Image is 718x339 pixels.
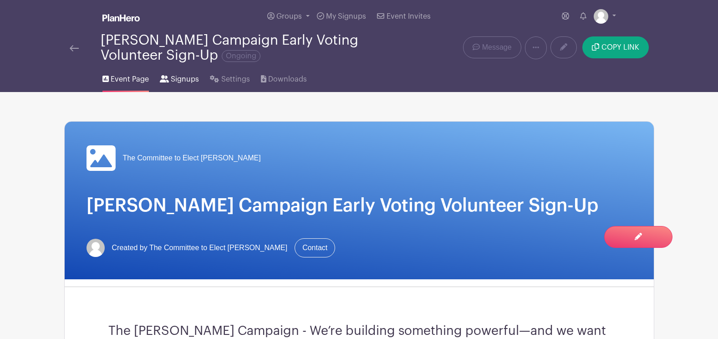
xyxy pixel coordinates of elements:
[210,63,250,92] a: Settings
[601,44,639,51] span: COPY LINK
[463,36,521,58] a: Message
[222,50,260,62] span: Ongoing
[221,74,250,85] span: Settings
[482,42,512,53] span: Message
[594,9,608,24] img: default-ce2991bfa6775e67f084385cd625a349d9dcbb7a52a09fb2fda1e96e2d18dcdb.png
[171,74,199,85] span: Signups
[582,36,648,58] button: COPY LINK
[160,63,199,92] a: Signups
[268,74,307,85] span: Downloads
[87,239,105,257] img: default-ce2991bfa6775e67f084385cd625a349d9dcbb7a52a09fb2fda1e96e2d18dcdb.png
[261,63,307,92] a: Downloads
[326,13,366,20] span: My Signups
[70,45,79,51] img: back-arrow-29a5d9b10d5bd6ae65dc969a981735edf675c4d7a1fe02e03b50dbd4ba3cdb55.svg
[87,195,632,216] h1: [PERSON_NAME] Campaign Early Voting Volunteer Sign-Up
[123,153,261,164] span: The Committee to Elect [PERSON_NAME]
[276,13,302,20] span: Groups
[102,14,140,21] img: logo_white-6c42ec7e38ccf1d336a20a19083b03d10ae64f83f12c07503d8b9e83406b4c7d.svg
[101,33,396,63] div: [PERSON_NAME] Campaign Early Voting Volunteer Sign-Up
[295,238,335,257] a: Contact
[112,242,288,253] span: Created by The Committee to Elect [PERSON_NAME]
[102,63,149,92] a: Event Page
[111,74,149,85] span: Event Page
[387,13,431,20] span: Event Invites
